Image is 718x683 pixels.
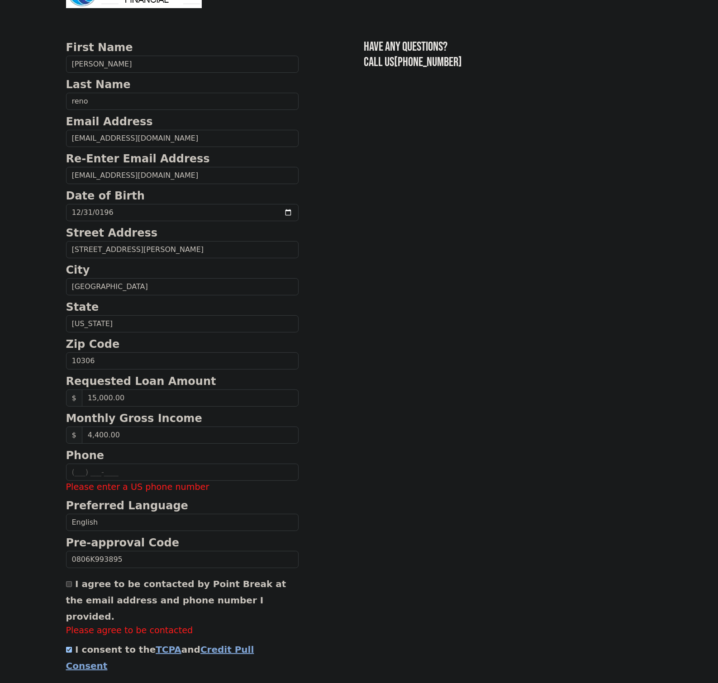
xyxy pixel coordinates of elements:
strong: First Name [66,41,133,54]
input: Zip Code [66,352,299,370]
span: $ [66,427,82,444]
a: [PHONE_NUMBER] [394,55,462,70]
input: Requested Loan Amount [82,389,299,407]
input: City [66,278,299,295]
strong: Email Address [66,115,153,128]
a: Credit Pull Consent [66,644,254,671]
label: Please agree to be contacted [66,624,299,637]
input: Last Name [66,93,299,110]
input: Email Address [66,130,299,147]
strong: Date of Birth [66,190,145,202]
p: Monthly Gross Income [66,410,299,427]
strong: Zip Code [66,338,120,351]
label: Please enter a US phone number [66,481,299,494]
input: Monthly Gross Income [82,427,299,444]
span: $ [66,389,82,407]
strong: Street Address [66,227,158,239]
strong: Pre-approval Code [66,536,180,549]
strong: City [66,264,90,276]
strong: State [66,301,99,313]
input: Street Address [66,241,299,258]
strong: Re-Enter Email Address [66,152,210,165]
label: I agree to be contacted by Point Break at the email address and phone number I provided. [66,579,286,622]
label: I consent to the and [66,644,254,671]
input: First Name [66,56,299,73]
input: Re-Enter Email Address [66,167,299,184]
strong: Preferred Language [66,499,188,512]
strong: Phone [66,449,105,462]
h3: Have any questions? [364,39,652,55]
h3: Call us [364,55,652,70]
strong: Last Name [66,78,131,91]
input: Pre-approval Code [66,551,299,568]
a: TCPA [156,644,181,655]
strong: Requested Loan Amount [66,375,216,388]
input: (___) ___-____ [66,464,299,481]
